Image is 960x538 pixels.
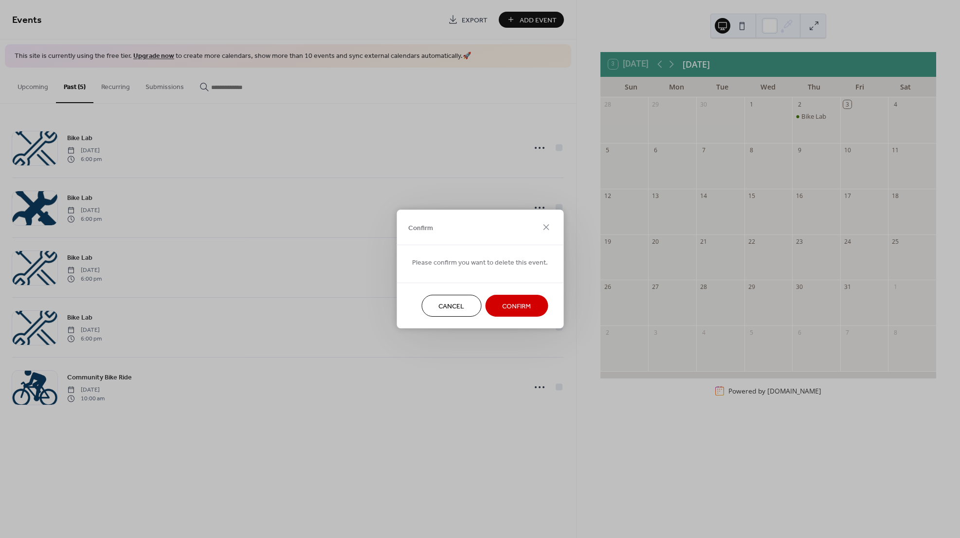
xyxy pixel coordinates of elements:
[502,302,531,312] span: Confirm
[438,302,464,312] span: Cancel
[408,223,433,233] span: Confirm
[412,258,548,268] span: Please confirm you want to delete this event.
[421,295,481,317] button: Cancel
[485,295,548,317] button: Confirm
